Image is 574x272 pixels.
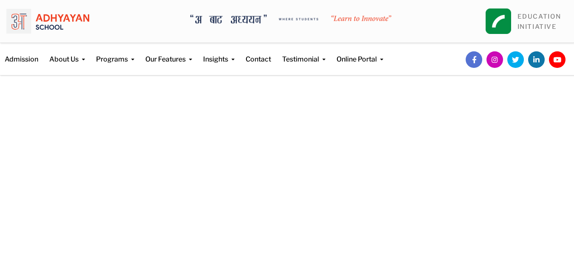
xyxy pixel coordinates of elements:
a: Our Features [145,43,192,64]
img: logo [6,6,89,36]
a: Online Portal [336,43,383,64]
a: EDUCATIONINITIATIVE [517,13,561,31]
img: square_leapfrog [486,8,511,34]
a: About Us [49,43,85,64]
a: Admission [5,43,38,64]
a: Insights [203,43,235,64]
a: Testimonial [282,43,325,64]
a: Contact [246,43,271,64]
img: A Bata Adhyayan where students learn to Innovate [190,14,391,24]
a: Programs [96,43,134,64]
